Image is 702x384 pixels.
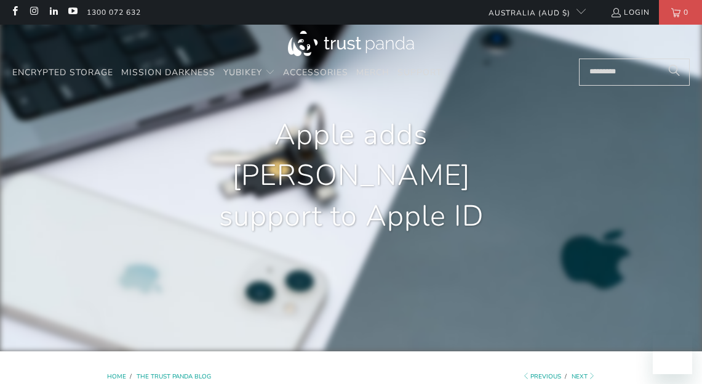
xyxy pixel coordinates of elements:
a: Login [610,6,650,19]
a: 1300 072 632 [87,6,141,19]
a: The Trust Panda Blog [137,372,211,381]
span: Home [107,372,126,381]
a: Accessories [283,59,348,88]
summary: YubiKey [223,59,275,88]
a: Merch [356,59,389,88]
span: / [130,372,135,381]
button: Search [659,59,690,86]
a: Trust Panda Australia on Instagram [28,7,39,17]
span: Mission Darkness [121,67,215,78]
nav: Translation missing: en.navigation.header.main_nav [12,59,442,88]
a: Next [572,372,595,381]
span: / [565,372,570,381]
iframe: Button to launch messaging window [653,335,692,374]
a: Trust Panda Australia on YouTube [67,7,78,17]
a: Mission Darkness [121,59,215,88]
h1: Apple adds [PERSON_NAME] support to Apple ID [193,115,510,237]
span: Support [397,67,442,78]
span: Encrypted Storage [12,67,113,78]
a: Encrypted Storage [12,59,113,88]
img: Trust Panda Australia [288,31,414,56]
a: Previous [522,372,562,381]
a: Trust Panda Australia on LinkedIn [48,7,58,17]
input: Search... [579,59,690,86]
span: YubiKey [223,67,262,78]
a: Home [107,372,128,381]
a: Support [397,59,442,88]
span: Merch [356,67,389,78]
a: Trust Panda Australia on Facebook [9,7,20,17]
span: Accessories [283,67,348,78]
